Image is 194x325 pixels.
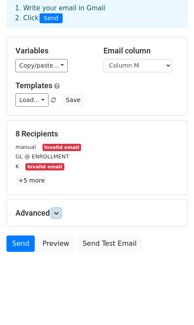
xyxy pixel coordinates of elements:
[15,93,48,107] a: Load...
[37,235,75,252] a: Preview
[15,144,36,150] small: manual
[42,144,81,151] small: Invalid email
[15,153,69,160] small: GL @ ENROLLMENT
[15,46,91,56] h5: Variables
[62,93,84,107] button: Save
[39,13,63,24] span: Send
[15,81,52,90] a: Templates
[6,235,35,252] a: Send
[25,163,64,170] small: Invalid email
[9,3,185,23] div: 1. Write your email in Gmail 2. Click
[77,235,142,252] a: Send Test Email
[15,59,68,72] a: Copy/paste...
[103,46,179,56] h5: Email column
[151,284,194,325] iframe: Chat Widget
[15,175,48,186] a: +5 more
[15,129,179,139] h5: 8 Recipients
[15,208,179,218] h5: Advanced
[15,163,19,170] small: K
